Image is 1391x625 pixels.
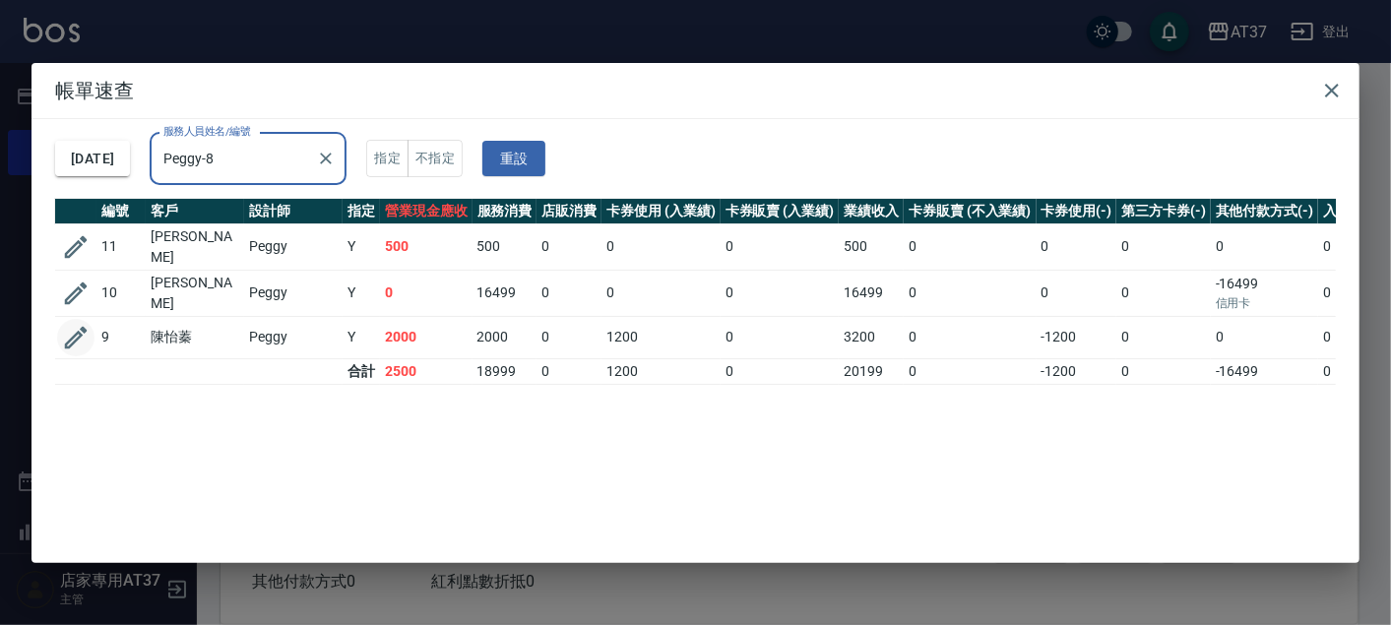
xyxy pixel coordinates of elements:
[380,199,473,224] th: 營業現金應收
[904,223,1036,270] td: 0
[146,316,244,358] td: 陳怡蓁
[1211,223,1319,270] td: 0
[380,358,473,384] td: 2500
[343,199,380,224] th: 指定
[380,316,473,358] td: 2000
[1211,316,1319,358] td: 0
[55,141,130,177] button: [DATE]
[1037,316,1117,358] td: -1200
[601,316,721,358] td: 1200
[244,270,343,316] td: Peggy
[601,223,721,270] td: 0
[96,270,146,316] td: 10
[839,316,904,358] td: 3200
[244,316,343,358] td: Peggy
[343,316,380,358] td: Y
[32,63,1359,118] h2: 帳單速查
[1037,223,1117,270] td: 0
[537,223,601,270] td: 0
[904,316,1036,358] td: 0
[1216,294,1314,312] p: 信用卡
[473,270,537,316] td: 16499
[146,270,244,316] td: [PERSON_NAME]
[1211,358,1319,384] td: -16499
[366,140,409,178] button: 指定
[343,223,380,270] td: Y
[904,358,1036,384] td: 0
[839,223,904,270] td: 500
[601,199,721,224] th: 卡券使用 (入業績)
[904,199,1036,224] th: 卡券販賣 (不入業績)
[96,223,146,270] td: 11
[244,199,343,224] th: 設計師
[96,199,146,224] th: 編號
[380,270,473,316] td: 0
[473,316,537,358] td: 2000
[601,358,721,384] td: 1200
[482,141,545,177] button: 重設
[1037,199,1117,224] th: 卡券使用(-)
[244,223,343,270] td: Peggy
[601,270,721,316] td: 0
[721,270,840,316] td: 0
[1037,358,1117,384] td: -1200
[1211,270,1319,316] td: -16499
[312,145,340,172] button: Clear
[839,270,904,316] td: 16499
[96,316,146,358] td: 9
[537,358,601,384] td: 0
[1211,199,1319,224] th: 其他付款方式(-)
[380,223,473,270] td: 500
[343,270,380,316] td: Y
[839,199,904,224] th: 業績收入
[839,358,904,384] td: 20199
[1116,223,1211,270] td: 0
[343,358,380,384] td: 合計
[146,223,244,270] td: [PERSON_NAME]
[1116,316,1211,358] td: 0
[537,270,601,316] td: 0
[904,270,1036,316] td: 0
[473,223,537,270] td: 500
[163,124,250,139] label: 服務人員姓名/編號
[146,199,244,224] th: 客戶
[721,199,840,224] th: 卡券販賣 (入業績)
[537,316,601,358] td: 0
[537,199,601,224] th: 店販消費
[473,199,537,224] th: 服務消費
[721,316,840,358] td: 0
[1116,199,1211,224] th: 第三方卡券(-)
[1116,270,1211,316] td: 0
[1037,270,1117,316] td: 0
[721,358,840,384] td: 0
[721,223,840,270] td: 0
[473,358,537,384] td: 18999
[1116,358,1211,384] td: 0
[408,140,463,178] button: 不指定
